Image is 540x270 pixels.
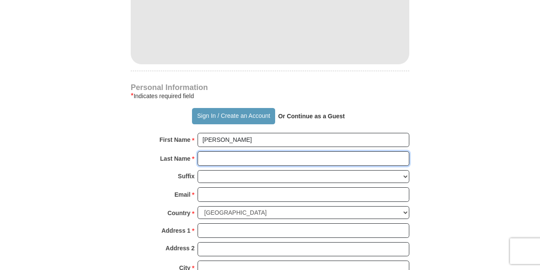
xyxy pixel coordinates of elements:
[162,225,191,237] strong: Address 1
[159,134,190,146] strong: First Name
[168,207,191,219] strong: Country
[174,189,190,201] strong: Email
[131,84,409,91] h4: Personal Information
[178,170,195,182] strong: Suffix
[192,108,275,124] button: Sign In / Create an Account
[165,242,195,254] strong: Address 2
[160,153,191,165] strong: Last Name
[278,113,345,120] strong: Or Continue as a Guest
[131,91,409,101] div: Indicates required field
